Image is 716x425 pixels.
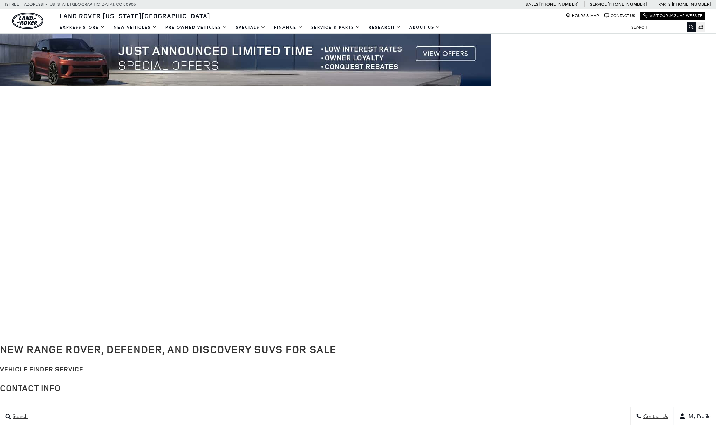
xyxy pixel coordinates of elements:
a: Research [364,21,405,34]
a: About Us [405,21,445,34]
span: Search [11,413,28,419]
span: Land Rover [US_STATE][GEOGRAPHIC_DATA] [60,12,210,20]
a: [STREET_ADDRESS] • [US_STATE][GEOGRAPHIC_DATA], CO 80905 [5,2,136,7]
span: Contact Us [642,413,668,419]
a: Land Rover [US_STATE][GEOGRAPHIC_DATA] [55,12,214,20]
span: Service [590,2,606,7]
img: Land Rover [12,13,43,29]
button: user-profile-menu [674,407,716,425]
a: New Vehicles [109,21,161,34]
a: [PHONE_NUMBER] [539,1,578,7]
span: Parts [658,2,671,7]
a: Contact Us [604,13,635,19]
a: [PHONE_NUMBER] [672,1,711,7]
a: land-rover [12,13,43,29]
a: Pre-Owned Vehicles [161,21,232,34]
input: Search [626,23,696,32]
span: Sales [526,2,538,7]
a: Hours & Map [566,13,599,19]
a: [PHONE_NUMBER] [608,1,647,7]
span: My Profile [686,413,711,419]
a: Specials [232,21,270,34]
nav: Main Navigation [55,21,445,34]
a: Service & Parts [307,21,364,34]
a: Visit Our Jaguar Website [643,13,702,19]
a: Finance [270,21,307,34]
a: EXPRESS STORE [55,21,109,34]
